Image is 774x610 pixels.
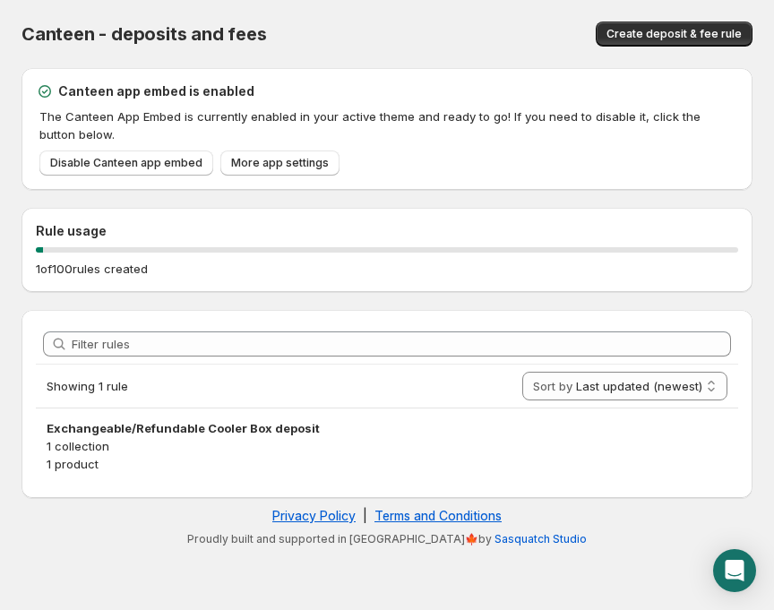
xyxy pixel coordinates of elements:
[47,455,727,473] p: 1 product
[47,437,727,455] p: 1 collection
[47,419,727,437] h3: Exchangeable/Refundable Cooler Box deposit
[47,379,128,393] span: Showing 1 rule
[72,331,731,357] input: Filter rules
[50,156,202,170] span: Disable Canteen app embed
[21,23,267,45] span: Canteen - deposits and fees
[231,156,329,170] span: More app settings
[606,27,742,41] span: Create deposit & fee rule
[272,508,356,523] a: Privacy Policy
[30,532,744,546] p: Proudly built and supported in [GEOGRAPHIC_DATA]🍁by
[363,508,367,523] span: |
[374,508,502,523] a: Terms and Conditions
[58,82,254,100] h2: Canteen app embed is enabled
[220,150,340,176] a: More app settings
[596,21,752,47] button: Create deposit & fee rule
[713,549,756,592] div: Open Intercom Messenger
[36,260,148,278] p: 1 of 100 rules created
[39,150,213,176] a: Disable Canteen app embed
[36,222,738,240] h2: Rule usage
[494,532,587,546] a: Sasquatch Studio
[39,107,738,143] p: The Canteen App Embed is currently enabled in your active theme and ready to go! If you need to d...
